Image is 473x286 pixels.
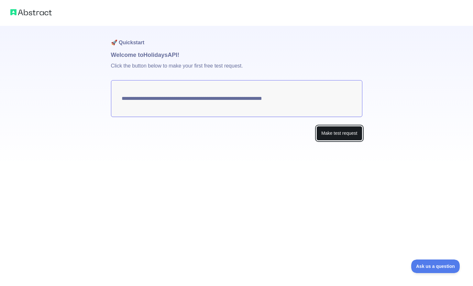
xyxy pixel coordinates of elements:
[111,26,362,50] h1: 🚀 Quickstart
[111,50,362,59] h1: Welcome to Holidays API!
[10,8,52,17] img: Abstract logo
[411,260,460,273] iframe: Toggle Customer Support
[111,59,362,80] p: Click the button below to make your first free test request.
[316,126,362,141] button: Make test request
